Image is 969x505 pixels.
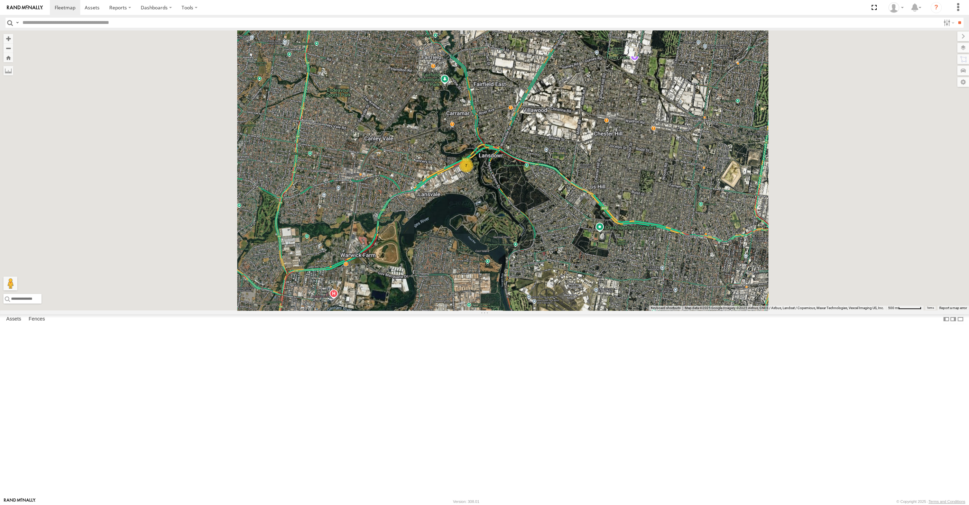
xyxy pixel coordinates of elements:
label: Dock Summary Table to the Right [950,314,957,324]
label: Measure [3,66,13,75]
label: Search Filter Options [941,18,956,28]
label: Fences [25,314,48,324]
button: Zoom Home [3,53,13,62]
label: Map Settings [957,77,969,87]
button: Zoom out [3,43,13,53]
label: Search Query [15,18,20,28]
div: 7 [459,159,473,172]
i: ? [931,2,942,13]
div: © Copyright 2025 - [896,499,965,504]
label: Hide Summary Table [957,314,964,324]
label: Assets [3,314,25,324]
span: Map data ©2025 Google Imagery ©2025 Airbus, CNES / Airbus, Landsat / Copernicus, Maxar Technologi... [685,306,884,310]
button: Drag Pegman onto the map to open Street View [3,277,17,290]
div: Version: 308.01 [453,499,479,504]
a: Report a map error [939,306,967,310]
img: rand-logo.svg [7,5,43,10]
span: 500 m [888,306,898,310]
a: Terms (opens in new tab) [927,307,934,309]
button: Zoom in [3,34,13,43]
div: Quang MAC [886,2,906,13]
a: Terms and Conditions [929,499,965,504]
a: Visit our Website [4,498,36,505]
button: Keyboard shortcuts [651,306,681,310]
label: Dock Summary Table to the Left [943,314,950,324]
button: Map Scale: 500 m per 63 pixels [886,306,923,310]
